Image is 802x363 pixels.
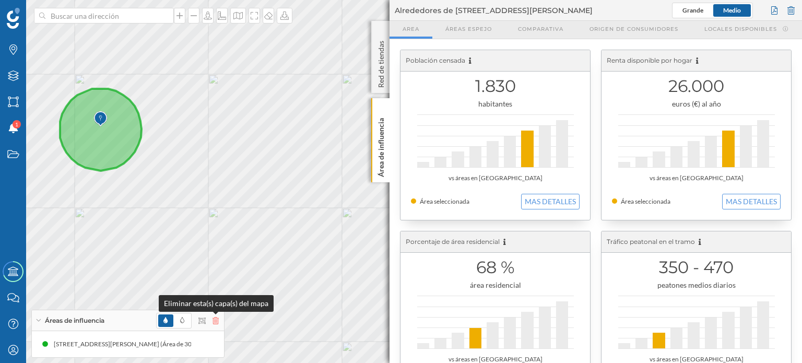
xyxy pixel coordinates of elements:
span: Area [403,25,419,33]
span: Medio [723,6,741,14]
div: Porcentaje de área residencial [400,231,590,253]
span: Alrededores de [STREET_ADDRESS][PERSON_NAME] [395,5,593,16]
span: Locales disponibles [704,25,777,33]
img: Marker [94,109,107,130]
span: Soporte [21,7,58,17]
div: Renta disponible por hogar [601,50,791,72]
img: Geoblink Logo [7,8,20,29]
div: peatones medios diarios [612,280,781,290]
span: 1 [15,119,18,130]
div: Tráfico peatonal en el tramo [601,231,791,253]
span: Área seleccionada [621,197,670,205]
span: Áreas espejo [445,25,492,33]
div: habitantes [411,99,580,109]
h1: 68 % [411,257,580,277]
p: Red de tiendas [376,37,386,88]
span: Grande [682,6,703,14]
span: Origen de consumidores [589,25,678,33]
div: euros (€) al año [612,99,781,109]
span: Comparativa [518,25,563,33]
div: vs áreas en [GEOGRAPHIC_DATA] [612,173,781,183]
h1: 1.830 [411,76,580,96]
button: MAS DETALLES [722,194,781,209]
p: Área de influencia [376,114,386,177]
h1: 350 - 470 [612,257,781,277]
span: Áreas de influencia [45,316,104,325]
div: vs áreas en [GEOGRAPHIC_DATA] [411,173,580,183]
div: Población censada [400,50,590,72]
div: [STREET_ADDRESS][PERSON_NAME] (Área de 300 metros de radio) [54,339,246,349]
div: área residencial [411,280,580,290]
span: Área seleccionada [420,197,469,205]
button: MAS DETALLES [521,194,580,209]
h1: 26.000 [612,76,781,96]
